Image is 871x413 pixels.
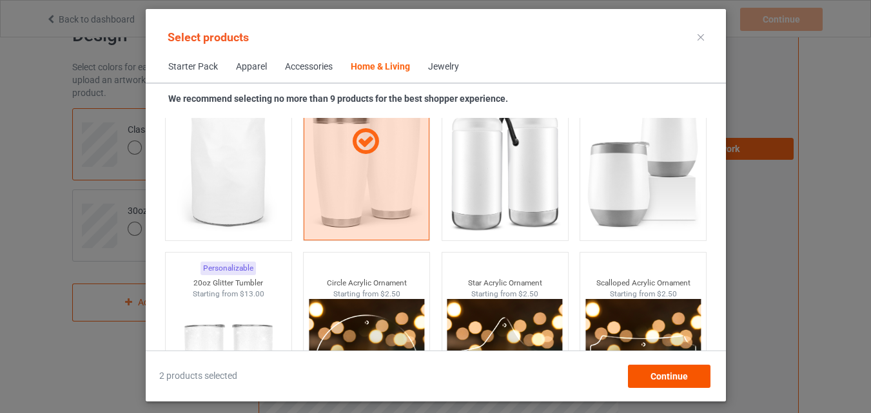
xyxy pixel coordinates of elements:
[159,52,227,82] span: Starter Pack
[447,90,562,234] img: regular.jpg
[442,289,567,300] div: Starting from
[656,289,676,298] span: $2.50
[380,289,400,298] span: $2.50
[580,289,706,300] div: Starting from
[442,278,567,289] div: Star Acrylic Ornament
[165,289,291,300] div: Starting from
[428,61,459,73] div: Jewelry
[165,278,291,289] div: 20oz Glitter Tumbler
[304,278,429,289] div: Circle Acrylic Ornament
[168,30,249,44] span: Select products
[627,365,710,388] div: Continue
[585,90,701,234] img: regular.jpg
[351,61,410,73] div: Home & Living
[236,61,267,73] div: Apparel
[304,289,429,300] div: Starting from
[239,289,264,298] span: $13.00
[170,90,286,234] img: regular.jpg
[159,370,237,383] span: 2 products selected
[168,93,508,104] strong: We recommend selecting no more than 9 products for the best shopper experience.
[518,289,538,298] span: $2.50
[650,371,687,381] span: Continue
[580,278,706,289] div: Scalloped Acrylic Ornament
[285,61,333,73] div: Accessories
[201,262,256,275] div: Personalizable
